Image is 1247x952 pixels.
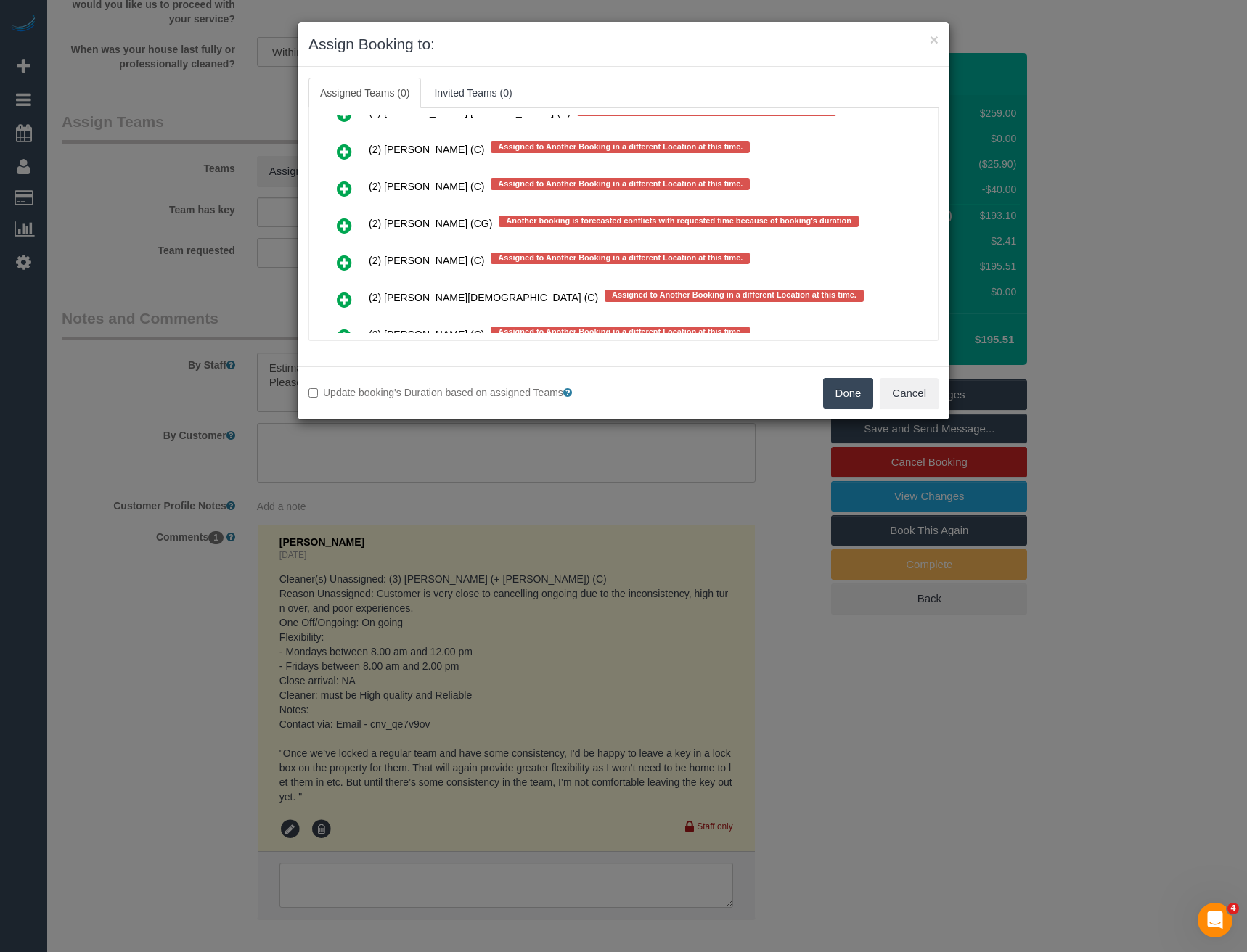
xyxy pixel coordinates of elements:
[880,378,939,409] button: Cancel
[369,107,571,118] span: (2) [PERSON_NAME] [PERSON_NAME] (C)
[369,329,484,341] span: (2) [PERSON_NAME] (C)
[930,32,939,47] button: ×
[491,178,750,190] span: Assigned to Another Booking in a different Location at this time.
[308,33,939,55] h3: Assign Booking to:
[308,388,318,398] input: Update booking's Duration based on assigned Teams
[308,78,421,108] a: Assigned Teams (0)
[369,255,484,266] span: (2) [PERSON_NAME] (C)
[369,181,484,192] span: (2) [PERSON_NAME] (C)
[369,144,484,155] span: (2) [PERSON_NAME] (C)
[422,78,523,108] a: Invited Teams (0)
[1198,903,1232,937] iframe: Intercom live chat
[491,253,750,264] span: Assigned to Another Booking in a different Location at this time.
[823,378,874,409] button: Done
[308,385,613,400] label: Update booking's Duration based on assigned Teams
[499,216,859,227] span: Another booking is forecasted conflicts with requested time because of booking's duration
[1227,903,1239,914] span: 4
[369,292,598,304] span: (2) [PERSON_NAME][DEMOGRAPHIC_DATA] (C)
[605,290,864,301] span: Assigned to Another Booking in a different Location at this time.
[491,327,750,338] span: Assigned to Another Booking in a different Location at this time.
[491,141,750,153] span: Assigned to Another Booking in a different Location at this time.
[369,218,492,229] span: (2) [PERSON_NAME] (CG)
